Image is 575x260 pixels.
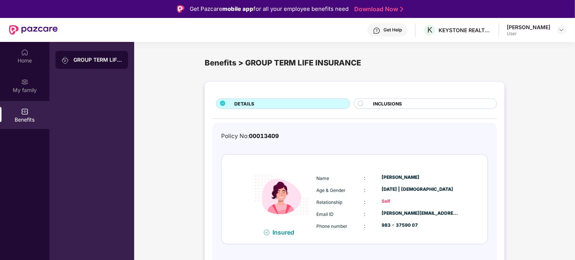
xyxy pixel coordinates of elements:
span: K [427,25,432,34]
div: [PERSON_NAME] [382,174,459,181]
div: Policy No: [221,132,279,141]
img: New Pazcare Logo [9,25,58,35]
div: KEYSTONE REALTORS LIMITED [439,27,491,34]
div: [DATE] | [DEMOGRAPHIC_DATA] [382,186,459,193]
div: User [507,31,550,37]
span: DETAILS [234,100,254,107]
div: Benefits > GROUP TERM LIFE INSURANCE [205,57,505,69]
img: svg+xml;base64,PHN2ZyB3aWR0aD0iMjAiIGhlaWdodD0iMjAiIHZpZXdCb3g9IjAgMCAyMCAyMCIgZmlsbD0ibm9uZSIgeG... [21,78,28,86]
div: 983 - 37590 07 [382,222,459,229]
div: Insured [273,229,299,236]
span: Relationship [316,199,342,205]
div: [PERSON_NAME][EMAIL_ADDRESS][DOMAIN_NAME] [382,210,459,217]
img: Logo [177,5,184,13]
span: : [364,211,365,217]
span: : [364,187,365,193]
span: : [364,223,365,229]
span: Name [316,175,329,181]
img: svg+xml;base64,PHN2ZyBpZD0iSG9tZSIgeG1sbnM9Imh0dHA6Ly93d3cudzMub3JnLzIwMDAvc3ZnIiB3aWR0aD0iMjAiIG... [21,49,28,56]
span: Phone number [316,223,347,229]
div: GROUP TERM LIFE INSURANCE [73,56,122,64]
div: Self [382,198,459,205]
span: INCLUSIONS [373,100,402,107]
span: Age & Gender [316,187,346,193]
div: Get Pazcare for all your employee benefits need [190,4,349,13]
img: svg+xml;base64,PHN2ZyBpZD0iQmVuZWZpdHMiIHhtbG5zPSJodHRwOi8vd3d3LnczLm9yZy8yMDAwL3N2ZyIgd2lkdGg9Ij... [21,108,28,115]
span: : [364,175,365,181]
strong: mobile app [222,5,253,12]
img: svg+xml;base64,PHN2ZyB3aWR0aD0iMjAiIGhlaWdodD0iMjAiIHZpZXdCb3g9IjAgMCAyMCAyMCIgZmlsbD0ibm9uZSIgeG... [61,56,69,64]
div: [PERSON_NAME] [507,24,550,31]
span: 00013409 [249,132,279,140]
img: icon [248,162,314,228]
img: svg+xml;base64,PHN2ZyB4bWxucz0iaHR0cDovL3d3dy53My5vcmcvMjAwMC9zdmciIHdpZHRoPSIxNiIgaGVpZ2h0PSIxNi... [264,230,270,235]
img: svg+xml;base64,PHN2ZyBpZD0iRHJvcGRvd24tMzJ4MzIiIHhtbG5zPSJodHRwOi8vd3d3LnczLm9yZy8yMDAwL3N2ZyIgd2... [559,27,565,33]
span: Email ID [316,211,334,217]
div: Get Help [383,27,402,33]
a: Download Now [354,5,401,13]
img: Stroke [400,5,403,13]
span: : [364,199,365,205]
img: svg+xml;base64,PHN2ZyBpZD0iSGVscC0zMngzMiIgeG1sbnM9Imh0dHA6Ly93d3cudzMub3JnLzIwMDAvc3ZnIiB3aWR0aD... [373,27,380,34]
